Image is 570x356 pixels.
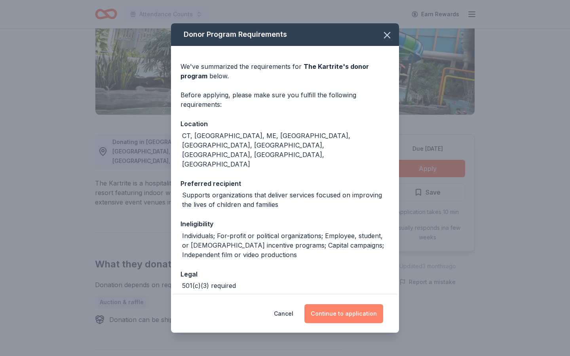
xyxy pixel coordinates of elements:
[274,304,293,323] button: Cancel
[304,304,383,323] button: Continue to application
[180,219,389,229] div: Ineligibility
[180,269,389,279] div: Legal
[182,131,389,169] div: CT, [GEOGRAPHIC_DATA], ME, [GEOGRAPHIC_DATA], [GEOGRAPHIC_DATA], [GEOGRAPHIC_DATA], [GEOGRAPHIC_D...
[182,190,389,209] div: Supports organizations that deliver services focused on improving the lives of children and families
[180,119,389,129] div: Location
[180,178,389,189] div: Preferred recipient
[182,281,236,290] div: 501(c)(3) required
[182,231,389,259] div: Individuals; For-profit or political organizations; Employee, student, or [DEMOGRAPHIC_DATA] ince...
[171,23,399,46] div: Donor Program Requirements
[180,90,389,109] div: Before applying, please make sure you fulfill the following requirements:
[180,62,389,81] div: We've summarized the requirements for below.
